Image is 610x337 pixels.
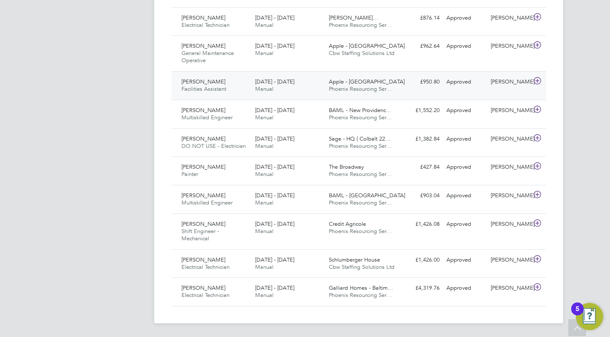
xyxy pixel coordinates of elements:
div: £1,426.00 [399,253,443,267]
div: £4,319.76 [399,281,443,295]
span: Phoenix Resourcing Ser… [329,114,392,121]
span: [PERSON_NAME] [181,256,225,263]
span: Apple - [GEOGRAPHIC_DATA] [329,42,405,49]
span: [DATE] - [DATE] [255,220,294,228]
div: Approved [443,39,487,53]
span: General Maintenance Operative [181,49,234,64]
div: £950.80 [399,75,443,89]
span: Galliard Homes - Baltim… [329,284,393,291]
div: Approved [443,217,487,231]
div: £1,382.84 [399,132,443,146]
span: [PERSON_NAME] [181,220,225,228]
div: Approved [443,189,487,203]
span: Manual [255,49,273,57]
span: Phoenix Resourcing Ser… [329,291,392,299]
span: Apple - [GEOGRAPHIC_DATA] [329,78,405,85]
span: BAML - [GEOGRAPHIC_DATA] [329,192,405,199]
span: Electrical Technician [181,263,230,271]
span: Multiskilled Engineer [181,114,233,121]
span: DO NOT USE - Electrician [181,142,246,150]
span: [DATE] - [DATE] [255,284,294,291]
div: [PERSON_NAME] [487,104,532,118]
span: [DATE] - [DATE] [255,78,294,85]
span: [DATE] - [DATE] [255,192,294,199]
div: £427.84 [399,160,443,174]
span: Manual [255,228,273,235]
span: Phoenix Resourcing Ser… [329,142,392,150]
div: Approved [443,104,487,118]
div: £1,426.08 [399,217,443,231]
span: Phoenix Resourcing Ser… [329,21,392,29]
div: [PERSON_NAME] [487,253,532,267]
span: Phoenix Resourcing Ser… [329,85,392,92]
div: [PERSON_NAME] [487,189,532,203]
span: [PERSON_NAME] [181,42,225,49]
div: £962.64 [399,39,443,53]
span: Manual [255,263,273,271]
span: Manual [255,142,273,150]
span: Multiskilled Engineer [181,199,233,206]
span: [PERSON_NAME] [181,135,225,142]
div: [PERSON_NAME] [487,39,532,53]
span: Manual [255,21,273,29]
span: Manual [255,291,273,299]
div: £903.04 [399,189,443,203]
div: Approved [443,281,487,295]
span: Manual [255,114,273,121]
span: Credit Agricole [329,220,366,228]
span: [DATE] - [DATE] [255,107,294,114]
span: Shift Engineer - Mechanical [181,228,219,242]
div: Approved [443,132,487,146]
span: Electrical Technician [181,21,230,29]
span: Phoenix Resourcing Ser… [329,228,392,235]
span: [PERSON_NAME] [181,78,225,85]
span: [PERSON_NAME] [181,14,225,21]
span: Schlumberger House [329,256,380,263]
span: The Broadway [329,163,364,170]
span: BAML - New Providenc… [329,107,391,114]
div: Approved [443,160,487,174]
span: Manual [255,199,273,206]
span: [PERSON_NAME]… [329,14,378,21]
span: Painter [181,170,198,178]
span: Electrical Technician [181,291,230,299]
span: Cbw Staffing Solutions Ltd [329,263,394,271]
div: [PERSON_NAME] [487,132,532,146]
span: Manual [255,85,273,92]
div: Approved [443,253,487,267]
span: Phoenix Resourcing Ser… [329,199,392,206]
span: [DATE] - [DATE] [255,42,294,49]
span: Manual [255,170,273,178]
div: £1,552.20 [399,104,443,118]
div: [PERSON_NAME] [487,11,532,25]
div: £876.14 [399,11,443,25]
div: 5 [575,309,579,320]
span: Cbw Staffing Solutions Ltd [329,49,394,57]
span: [PERSON_NAME] [181,163,225,170]
span: [DATE] - [DATE] [255,256,294,263]
div: [PERSON_NAME] [487,75,532,89]
div: Approved [443,11,487,25]
div: [PERSON_NAME] [487,281,532,295]
span: Facilities Assistant [181,85,226,92]
span: Sage - HQ ( Colbalt 22… [329,135,391,142]
div: [PERSON_NAME] [487,217,532,231]
span: [PERSON_NAME] [181,192,225,199]
button: Open Resource Center, 5 new notifications [576,303,603,330]
span: [DATE] - [DATE] [255,135,294,142]
div: Approved [443,75,487,89]
div: [PERSON_NAME] [487,160,532,174]
span: Phoenix Resourcing Ser… [329,170,392,178]
span: [PERSON_NAME] [181,284,225,291]
span: [DATE] - [DATE] [255,14,294,21]
span: [PERSON_NAME] [181,107,225,114]
span: [DATE] - [DATE] [255,163,294,170]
